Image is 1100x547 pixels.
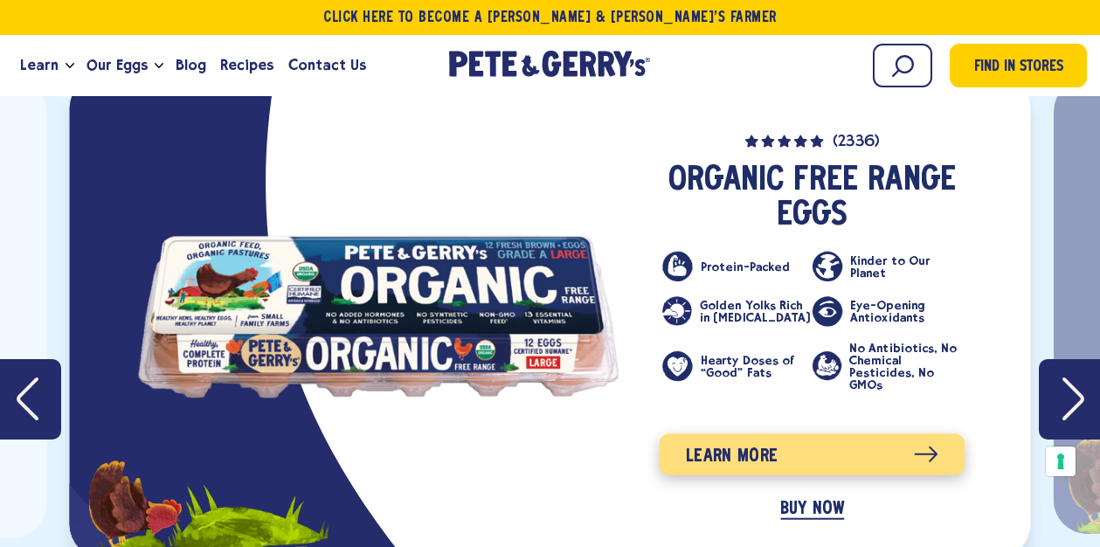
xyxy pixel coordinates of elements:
a: Find in Stores [950,44,1087,87]
li: Protein-Packed [662,252,812,281]
span: Recipes [220,54,273,76]
button: Next [1039,359,1100,440]
a: Blog [169,42,213,89]
a: Learn more [660,433,965,474]
a: (2336) [662,130,961,150]
button: Open the dropdown menu for Our Eggs [155,63,163,69]
span: Blog [176,54,206,76]
a: Recipes [213,42,280,89]
span: (2336) [833,135,880,151]
li: Golden Yolks Rich in [MEDICAL_DATA] [662,296,812,326]
a: BUY NOW [780,500,844,520]
span: Our Eggs [86,54,148,76]
li: Hearty Doses of “Good” Fats [662,342,812,391]
li: Eye-Opening Antioxidants [813,296,962,326]
span: Contact Us [288,54,366,76]
a: Our Eggs [80,42,155,89]
span: Learn [20,54,59,76]
span: Find in Stores [974,56,1063,80]
input: Search [873,44,932,87]
a: Learn [13,42,66,89]
li: No Antibiotics, No Chemical Pesticides, No GMOs [813,342,962,391]
li: Kinder to Our Planet [813,252,962,281]
button: Open the dropdown menu for Learn [66,63,74,69]
span: Learn more [686,442,778,470]
button: Your consent preferences for tracking technologies [1046,447,1076,476]
a: Contact Us [281,42,373,89]
h3: Organic Free Range Eggs [662,163,961,234]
